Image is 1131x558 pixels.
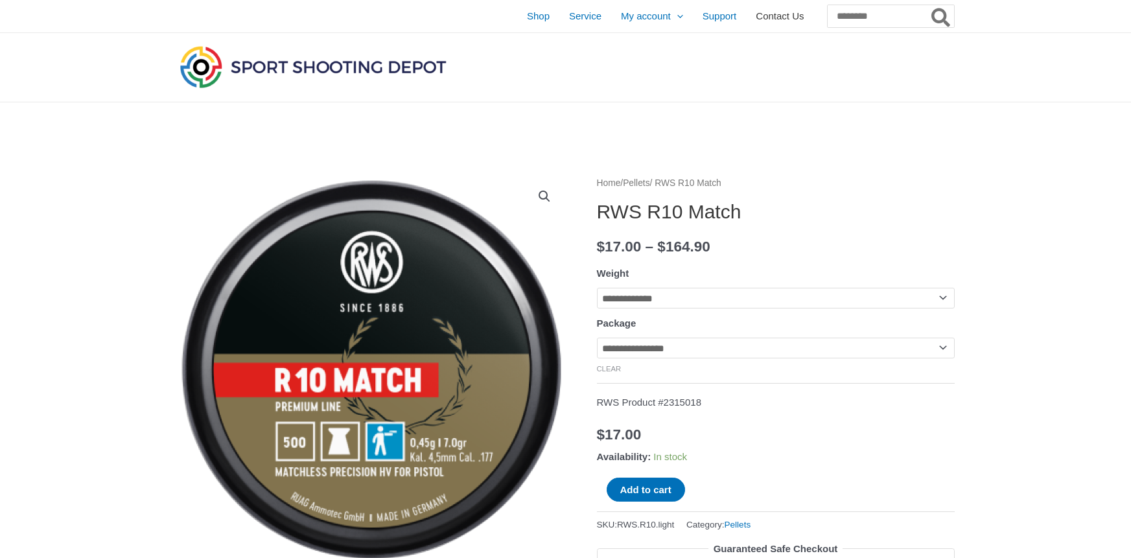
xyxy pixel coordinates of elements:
[607,478,685,502] button: Add to cart
[657,238,710,255] bdi: 164.90
[657,238,666,255] span: $
[686,517,751,533] span: Category:
[597,393,955,412] p: RWS Product #2315018
[597,517,675,533] span: SKU:
[725,520,751,529] a: Pellets
[597,238,642,255] bdi: 17.00
[177,43,449,91] img: Sport Shooting Depot
[597,238,605,255] span: $
[597,175,955,192] nav: Breadcrumb
[646,238,654,255] span: –
[533,185,556,208] a: View full-screen image gallery
[597,426,605,443] span: $
[597,268,629,279] label: Weight
[653,451,687,462] span: In stock
[929,5,954,27] button: Search
[623,178,649,188] a: Pellets
[597,365,622,373] a: Clear options
[597,318,636,329] label: Package
[597,426,642,443] bdi: 17.00
[708,540,843,558] legend: Guaranteed Safe Checkout
[597,178,621,188] a: Home
[597,451,651,462] span: Availability:
[617,520,674,529] span: RWS.R10.light
[597,200,955,224] h1: RWS R10 Match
